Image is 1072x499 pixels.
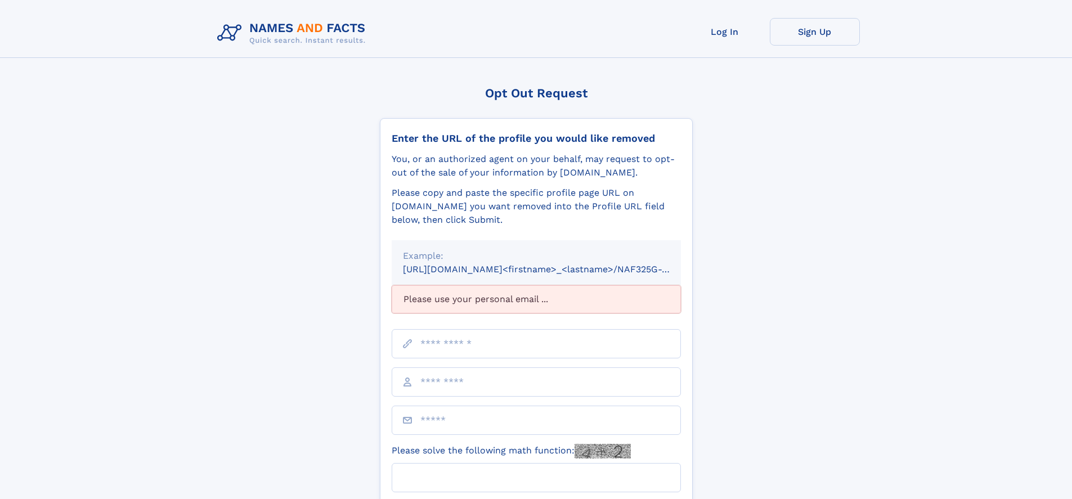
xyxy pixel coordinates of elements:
div: Enter the URL of the profile you would like removed [392,132,681,145]
small: [URL][DOMAIN_NAME]<firstname>_<lastname>/NAF325G-xxxxxxxx [403,264,702,275]
div: Example: [403,249,670,263]
div: Please use your personal email ... [392,285,681,313]
label: Please solve the following math function: [392,444,631,458]
a: Sign Up [770,18,860,46]
a: Log In [680,18,770,46]
div: Please copy and paste the specific profile page URL on [DOMAIN_NAME] you want removed into the Pr... [392,186,681,227]
div: Opt Out Request [380,86,693,100]
img: Logo Names and Facts [213,18,375,48]
div: You, or an authorized agent on your behalf, may request to opt-out of the sale of your informatio... [392,152,681,179]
